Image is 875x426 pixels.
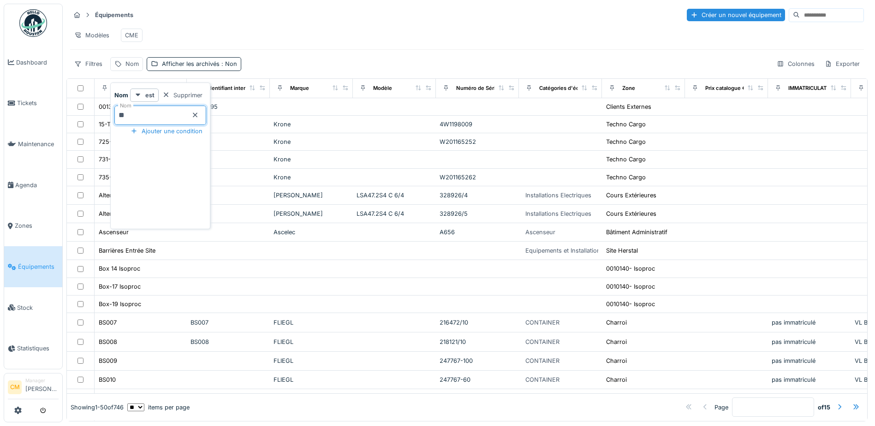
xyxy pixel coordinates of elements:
[70,29,113,42] div: Modèles
[606,337,627,346] div: Charroi
[440,120,515,129] div: 4W1198009
[705,84,781,92] div: Prix catalogue €TVA Comprise
[440,337,515,346] div: 218121/10
[274,228,349,237] div: Ascelec
[606,155,646,164] div: Techno Cargo
[714,403,728,412] div: Page
[772,375,847,384] div: pas immatriculé
[274,209,349,218] div: [PERSON_NAME]
[606,209,656,218] div: Cours Extérieures
[606,264,655,273] div: 0010140- Isoproc
[622,84,635,92] div: Zone
[127,125,206,137] div: Ajouter une condition
[99,228,129,237] div: Ascenseur
[772,356,847,365] div: pas immatriculé
[17,303,59,312] span: Stock
[114,91,128,100] strong: Nom
[274,120,349,129] div: Krone
[15,181,59,189] span: Agenda
[440,191,515,200] div: 328926/4
[440,173,515,182] div: W201165262
[525,337,560,346] div: CONTAINER
[125,31,138,40] div: CME
[17,344,59,353] span: Statistiques
[687,9,785,21] div: Créer un nouvel équipement
[525,191,591,200] div: Installations Electriques
[290,84,309,92] div: Marque
[127,403,190,412] div: items per page
[274,318,349,327] div: FLIEGL
[25,377,59,384] div: Manager
[606,228,667,237] div: Bâtiment Administratif
[91,11,137,19] strong: Équipements
[274,173,349,182] div: Krone
[539,84,603,92] div: Catégories d'équipement
[357,191,432,200] div: LSA47.2S4 C 6/4
[525,318,560,327] div: CONTAINER
[162,59,237,68] div: Afficher les archivés
[220,60,237,67] span: : Non
[525,209,591,218] div: Installations Electriques
[821,57,864,71] div: Exporter
[606,375,627,384] div: Charroi
[788,84,836,92] div: IMMATRICULATION
[159,89,206,101] div: Supprimer
[606,246,638,255] div: Site Herstal
[18,140,59,148] span: Maintenance
[440,318,515,327] div: 216472/10
[525,228,555,237] div: Ascenseur
[525,246,623,255] div: Equipements et Installations Divers
[274,137,349,146] div: Krone
[357,209,432,218] div: LSA47.2S4 C 6/4
[99,173,149,182] div: 735-Technocargo
[606,120,646,129] div: Techno Cargo
[772,318,847,327] div: pas immatriculé
[440,228,515,237] div: A656
[190,318,266,327] div: BS007
[274,356,349,365] div: FLIEGL
[118,102,133,110] label: Nom
[274,337,349,346] div: FLIEGL
[207,84,252,92] div: Identifiant interne
[190,337,266,346] div: BS008
[373,84,392,92] div: Modèle
[274,155,349,164] div: Krone
[99,300,141,308] div: Box-19 Isoproc
[15,221,59,230] span: Zones
[145,91,155,100] strong: est
[606,102,651,111] div: Clients Externes
[440,356,515,365] div: 247767-100
[274,191,349,200] div: [PERSON_NAME]
[99,318,117,327] div: BS007
[99,137,149,146] div: 725-Technocargo
[125,59,139,68] div: Nom
[606,300,655,308] div: 0010140- Isoproc
[606,282,655,291] div: 0010140- Isoproc
[17,99,59,107] span: Tickets
[99,282,141,291] div: Box-17 Isoproc
[773,57,819,71] div: Colonnes
[99,191,142,200] div: Alternateur GE1
[99,356,117,365] div: BS009
[8,380,22,394] li: CM
[525,356,560,365] div: CONTAINER
[71,403,124,412] div: Showing 1 - 50 of 746
[606,137,646,146] div: Techno Cargo
[99,375,116,384] div: BS010
[525,375,560,384] div: CONTAINER
[99,120,144,129] div: 15-Technocargo
[99,337,117,346] div: BS008
[18,262,59,271] span: Équipements
[606,173,646,182] div: Techno Cargo
[440,137,515,146] div: W201165252
[19,9,47,37] img: Badge_color-CXgf-gQk.svg
[440,375,515,384] div: 247767-60
[99,155,147,164] div: 731-Technocargo
[99,246,155,255] div: Barrières Entrée Site
[70,57,107,71] div: Filtres
[99,102,148,111] div: 001376 - Eletrans
[16,58,59,67] span: Dashboard
[440,209,515,218] div: 328926/5
[25,377,59,397] li: [PERSON_NAME]
[99,209,143,218] div: Alternateur GE2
